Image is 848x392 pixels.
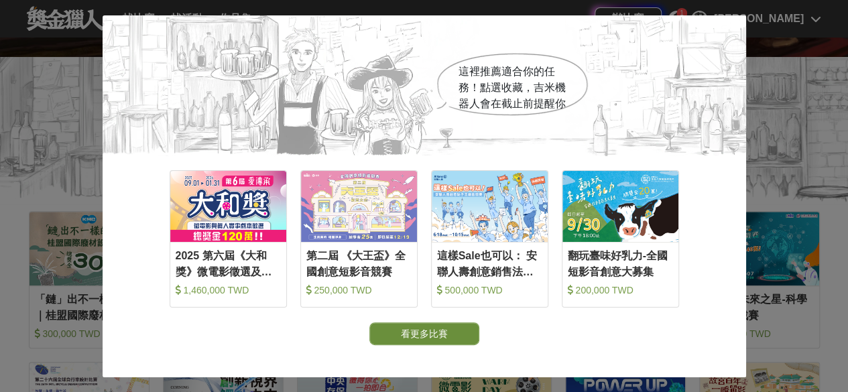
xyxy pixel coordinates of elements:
div: 翻玩臺味好乳力-全國短影音創意大募集 [568,248,673,278]
img: Cover Image [562,171,678,243]
div: 1,460,000 TWD [176,283,281,297]
div: 這樣Sale也可以： 安聯人壽創意銷售法募集 [437,248,542,278]
a: Cover Image第二屆 《大王盃》全國創意短影音競賽 250,000 TWD [300,170,418,308]
div: 第二屆 《大王盃》全國創意短影音競賽 [306,248,412,278]
img: Cover Image [170,171,286,243]
img: Cover Image [432,171,548,243]
button: 看更多比賽 [369,322,479,345]
a: Cover Image2025 第六屆《大和獎》微電影徵選及感人實事分享 1,460,000 TWD [170,170,287,308]
img: Cover Image [301,171,417,243]
a: Cover Image這樣Sale也可以： 安聯人壽創意銷售法募集 500,000 TWD [431,170,548,308]
div: 250,000 TWD [306,283,412,297]
span: 這裡推薦適合你的任務！點選收藏，吉米機器人會在截止前提醒你 [459,66,566,109]
div: 200,000 TWD [568,283,673,297]
a: Cover Image翻玩臺味好乳力-全國短影音創意大募集 200,000 TWD [562,170,679,308]
div: 500,000 TWD [437,283,542,297]
div: 2025 第六屆《大和獎》微電影徵選及感人實事分享 [176,248,281,278]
